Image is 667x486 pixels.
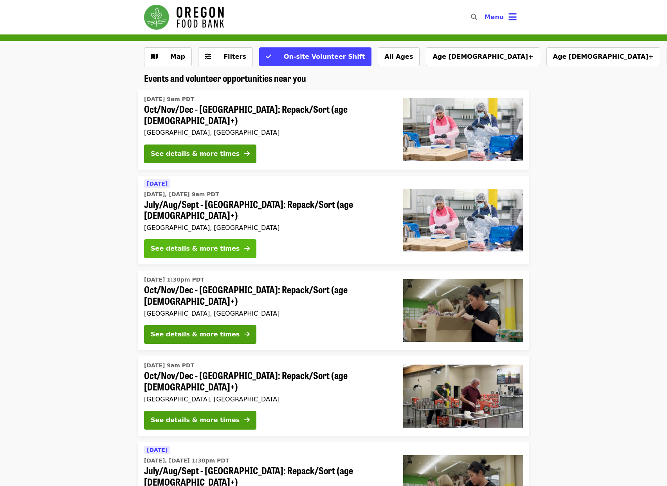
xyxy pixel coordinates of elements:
[471,13,477,21] i: search icon
[144,95,194,103] time: [DATE] 9am PDT
[244,416,250,424] i: arrow-right icon
[144,361,194,370] time: [DATE] 9am PDT
[147,181,168,187] span: [DATE]
[144,310,391,317] div: [GEOGRAPHIC_DATA], [GEOGRAPHIC_DATA]
[144,199,391,221] span: July/Aug/Sept - [GEOGRAPHIC_DATA]: Repack/Sort (age [DEMOGRAPHIC_DATA]+)
[144,129,391,136] div: [GEOGRAPHIC_DATA], [GEOGRAPHIC_DATA]
[144,276,204,284] time: [DATE] 1:30pm PDT
[244,245,250,252] i: arrow-right icon
[144,325,256,344] button: See details & more times
[144,5,224,30] img: Oregon Food Bank - Home
[378,47,420,66] button: All Ages
[205,53,211,60] i: sliders-h icon
[138,176,529,265] a: See details for "July/Aug/Sept - Beaverton: Repack/Sort (age 10+)"
[478,8,523,27] button: Toggle account menu
[151,416,240,425] div: See details & more times
[144,284,391,307] span: Oct/Nov/Dec - [GEOGRAPHIC_DATA]: Repack/Sort (age [DEMOGRAPHIC_DATA]+)
[144,396,391,403] div: [GEOGRAPHIC_DATA], [GEOGRAPHIC_DATA]
[144,457,229,465] time: [DATE], [DATE] 1:30pm PDT
[144,370,391,392] span: Oct/Nov/Dec - [GEOGRAPHIC_DATA]: Repack/Sort (age [DEMOGRAPHIC_DATA]+)
[259,47,371,66] button: On-site Volunteer Shift
[144,145,256,163] button: See details & more times
[138,356,529,436] a: See details for "Oct/Nov/Dec - Portland: Repack/Sort (age 16+)"
[508,11,517,23] i: bars icon
[144,190,219,199] time: [DATE], [DATE] 9am PDT
[198,47,253,66] button: Filters (0 selected)
[224,53,246,60] span: Filters
[484,13,504,21] span: Menu
[144,411,256,430] button: See details & more times
[403,365,523,427] img: Oct/Nov/Dec - Portland: Repack/Sort (age 16+) organized by Oregon Food Bank
[266,53,271,60] i: check icon
[144,47,192,66] button: Show map view
[546,47,660,66] button: Age [DEMOGRAPHIC_DATA]+
[151,53,158,60] i: map icon
[138,271,529,350] a: See details for "Oct/Nov/Dec - Portland: Repack/Sort (age 8+)"
[426,47,540,66] button: Age [DEMOGRAPHIC_DATA]+
[144,239,256,258] button: See details & more times
[151,149,240,159] div: See details & more times
[482,8,488,27] input: Search
[151,330,240,339] div: See details & more times
[170,53,185,60] span: Map
[144,224,391,231] div: [GEOGRAPHIC_DATA], [GEOGRAPHIC_DATA]
[151,244,240,253] div: See details & more times
[244,331,250,338] i: arrow-right icon
[403,189,523,251] img: July/Aug/Sept - Beaverton: Repack/Sort (age 10+) organized by Oregon Food Bank
[403,279,523,342] img: Oct/Nov/Dec - Portland: Repack/Sort (age 8+) organized by Oregon Food Bank
[244,150,250,157] i: arrow-right icon
[147,447,168,453] span: [DATE]
[144,103,391,126] span: Oct/Nov/Dec - [GEOGRAPHIC_DATA]: Repack/Sort (age [DEMOGRAPHIC_DATA]+)
[144,71,306,85] span: Events and volunteer opportunities near you
[138,90,529,170] a: See details for "Oct/Nov/Dec - Beaverton: Repack/Sort (age 10+)"
[284,53,365,60] span: On-site Volunteer Shift
[403,98,523,161] img: Oct/Nov/Dec - Beaverton: Repack/Sort (age 10+) organized by Oregon Food Bank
